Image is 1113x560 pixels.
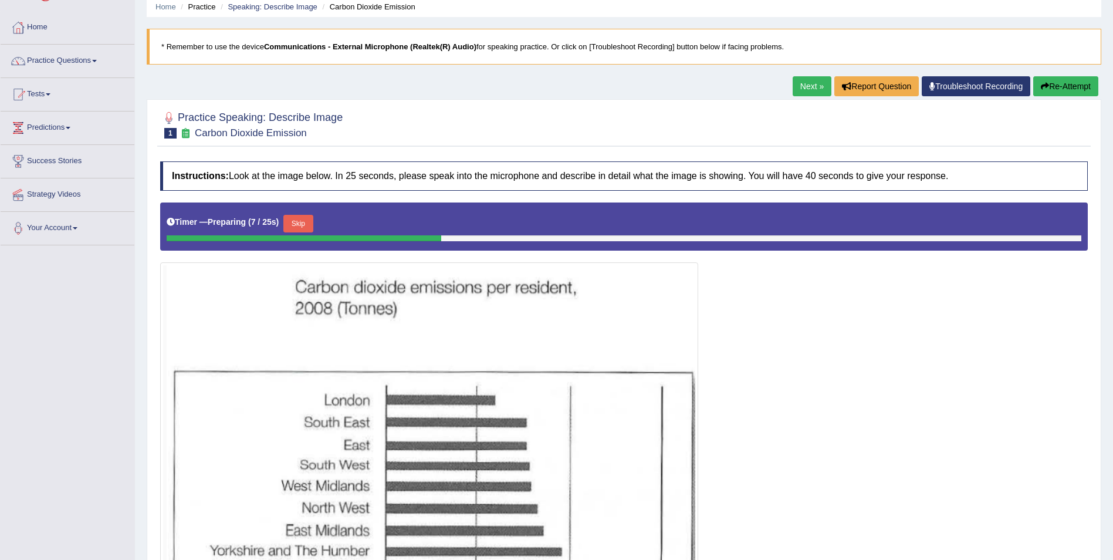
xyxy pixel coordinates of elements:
a: Tests [1,78,134,107]
h2: Practice Speaking: Describe Image [160,109,343,139]
button: Skip [283,215,313,232]
a: Your Account [1,212,134,241]
b: 7 / 25s [251,217,276,227]
a: Next » [793,76,831,96]
a: Home [155,2,176,11]
span: 1 [164,128,177,139]
a: Success Stories [1,145,134,174]
a: Predictions [1,112,134,141]
small: Exam occurring question [180,128,192,139]
h4: Look at the image below. In 25 seconds, please speak into the microphone and describe in detail w... [160,161,1088,191]
a: Home [1,11,134,41]
b: Preparing [208,217,246,227]
li: Practice [178,1,215,12]
button: Re-Attempt [1033,76,1098,96]
a: Practice Questions [1,45,134,74]
a: Speaking: Describe Image [228,2,317,11]
button: Report Question [834,76,919,96]
b: ( [248,217,251,227]
small: Carbon Dioxide Emission [195,127,307,139]
li: Carbon Dioxide Emission [319,1,415,12]
blockquote: * Remember to use the device for speaking practice. Or click on [Troubleshoot Recording] button b... [147,29,1101,65]
b: Communications - External Microphone (Realtek(R) Audio) [264,42,476,51]
h5: Timer — [167,218,279,227]
b: Instructions: [172,171,229,181]
a: Troubleshoot Recording [922,76,1030,96]
b: ) [276,217,279,227]
a: Strategy Videos [1,178,134,208]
